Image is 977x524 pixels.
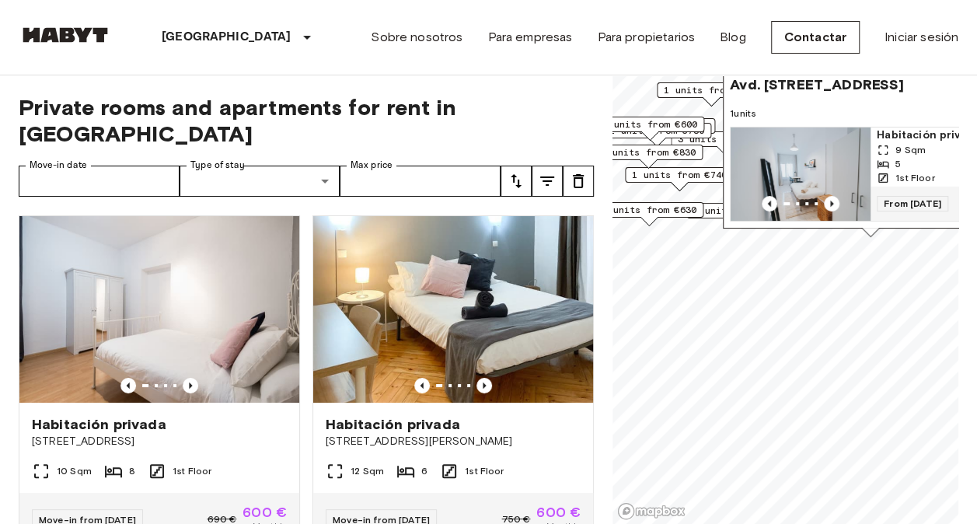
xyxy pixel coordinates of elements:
[617,502,686,520] a: Mapbox logo
[173,464,211,478] span: 1st Floor
[313,216,593,403] img: Marketing picture of unit ES-15-001-001-05H
[57,464,92,478] span: 10 Sqm
[120,378,136,393] button: Previous image
[895,143,926,157] span: 9 Sqm
[351,159,393,172] label: Max price
[501,166,532,197] button: tune
[371,28,462,47] a: Sobre nosotros
[594,145,703,169] div: Map marker
[877,196,948,211] span: From [DATE]
[731,128,871,221] img: Marketing picture of unit ES-15-028-001-05H
[19,27,112,43] img: Habyt
[19,166,180,197] input: Choose date
[602,203,696,217] span: 1 units from €630
[730,75,904,94] span: Avd. [STREET_ADDRESS]
[19,94,594,147] span: Private rooms and apartments for rent in [GEOGRAPHIC_DATA]
[465,464,504,478] span: 1st Floor
[326,434,581,449] span: [STREET_ADDRESS][PERSON_NAME]
[632,168,727,182] span: 1 units from €740
[601,145,696,159] span: 1 units from €830
[597,28,695,47] a: Para propietarios
[532,166,563,197] button: tune
[183,378,198,393] button: Previous image
[563,166,594,197] button: tune
[895,157,901,171] span: 5
[824,196,839,211] button: Previous image
[129,464,135,478] span: 8
[487,28,572,47] a: Para empresas
[32,434,287,449] span: [STREET_ADDRESS]
[720,28,746,47] a: Blog
[162,28,291,47] p: [GEOGRAPHIC_DATA]
[595,202,703,226] div: Map marker
[243,505,287,519] span: 600 €
[19,216,299,403] img: Marketing picture of unit ES-15-019-001-04H
[664,83,759,97] span: 1 units from €710
[625,167,734,191] div: Map marker
[414,378,430,393] button: Previous image
[595,117,704,141] div: Map marker
[30,159,87,172] label: Move-in date
[32,415,166,434] span: Habitación privada
[536,505,581,519] span: 600 €
[190,159,245,172] label: Type of stay
[326,415,460,434] span: Habitación privada
[657,82,766,107] div: Map marker
[351,464,384,478] span: 12 Sqm
[885,28,958,47] a: Iniciar sesión
[421,464,427,478] span: 6
[895,171,934,185] span: 1st Floor
[762,196,777,211] button: Previous image
[476,378,492,393] button: Previous image
[771,21,860,54] a: Contactar
[602,117,697,131] span: 1 units from €600
[609,124,704,138] span: 1 units from €730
